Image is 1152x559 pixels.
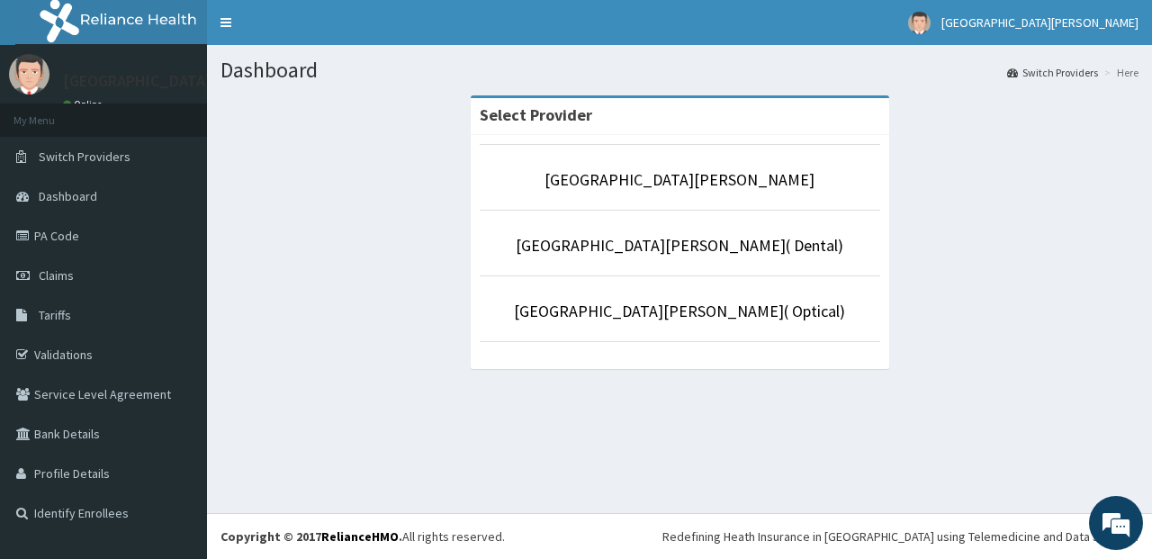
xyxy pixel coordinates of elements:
strong: Select Provider [480,104,592,125]
img: User Image [908,12,931,34]
a: RelianceHMO [321,528,399,545]
span: Tariffs [39,307,71,323]
a: Switch Providers [1007,65,1098,80]
div: Redefining Heath Insurance in [GEOGRAPHIC_DATA] using Telemedicine and Data Science! [662,527,1138,545]
a: [GEOGRAPHIC_DATA][PERSON_NAME] [544,169,814,190]
li: Here [1100,65,1138,80]
p: [GEOGRAPHIC_DATA][PERSON_NAME] [63,73,329,89]
footer: All rights reserved. [207,513,1152,559]
span: Claims [39,267,74,284]
strong: Copyright © 2017 . [220,528,402,545]
span: [GEOGRAPHIC_DATA][PERSON_NAME] [941,14,1138,31]
a: [GEOGRAPHIC_DATA][PERSON_NAME]( Optical) [514,301,845,321]
a: [GEOGRAPHIC_DATA][PERSON_NAME]( Dental) [516,235,843,256]
h1: Dashboard [220,59,1138,82]
img: User Image [9,54,49,95]
span: Dashboard [39,188,97,204]
span: Switch Providers [39,149,130,165]
a: Online [63,98,106,111]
